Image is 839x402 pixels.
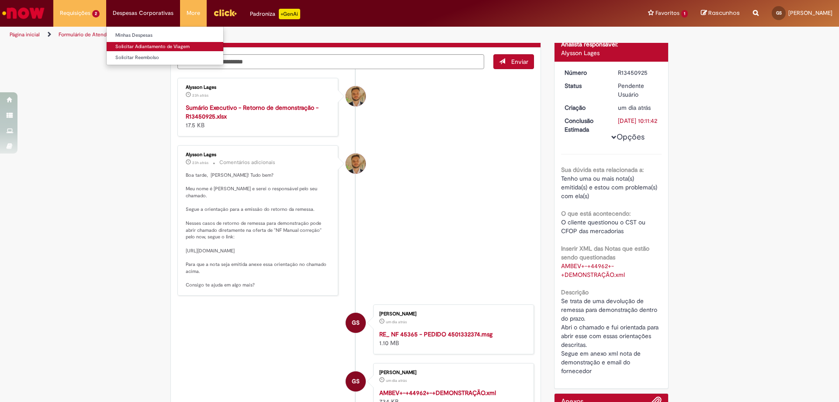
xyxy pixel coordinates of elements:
div: [DATE] 10:11:42 [618,116,659,125]
dt: Status [558,81,612,90]
span: 23h atrás [192,160,208,165]
span: 1 [681,10,688,17]
img: ServiceNow [1,4,46,22]
div: Alysson Lages [346,154,366,174]
time: 27/08/2025 09:07:16 [386,378,407,383]
span: Favoritos [655,9,680,17]
span: O cliente questionou o CST ou CFOP das mercadorias [561,218,647,235]
a: Rascunhos [701,9,740,17]
a: Solicitar Reembolso [107,53,223,63]
a: Formulário de Atendimento [59,31,123,38]
p: +GenAi [279,9,300,19]
a: Minhas Despesas [107,31,223,40]
span: GS [352,312,360,333]
b: O que está acontecendo: [561,210,631,217]
time: 27/08/2025 15:25:20 [192,93,208,98]
dt: Número [558,68,612,77]
a: AMBEV+-+44962+-+DEMONSTRAÇÃO.xml [379,389,496,397]
span: Rascunhos [708,9,740,17]
b: Descrição [561,288,589,296]
div: Pendente Usuário [618,81,659,99]
button: Enviar [493,54,534,69]
span: Requisições [60,9,90,17]
p: Boa tarde, [PERSON_NAME]! Tudo bem? Meu nome é [PERSON_NAME] e serei o responsável pelo seu chama... [186,172,331,289]
div: Gabriela Rodrigues Silva [346,371,366,392]
div: Alysson Lages [186,152,331,157]
div: 27/08/2025 09:11:38 [618,103,659,112]
div: Analista responsável: [561,40,662,49]
small: Comentários adicionais [219,159,275,166]
ul: Despesas Corporativas [106,26,224,65]
span: 23h atrás [192,93,208,98]
b: Inserir XML das Notas que estão sendo questionadas [561,245,649,261]
button: Adicionar anexos [523,31,534,43]
div: 17.5 KB [186,103,331,129]
time: 27/08/2025 09:11:05 [386,319,407,325]
div: R13450925 [618,68,659,77]
div: Alysson Lages [561,49,662,57]
div: [PERSON_NAME] [379,370,525,375]
span: 2 [92,10,100,17]
span: Se trata de uma devolução de remessa para demonstração dentro do prazo. Abri o chamado e fui orie... [561,297,660,375]
span: Despesas Corporativas [113,9,173,17]
a: RE_ NF 45365 - PEDIDO 4501332374.msg [379,330,492,338]
textarea: Digite sua mensagem aqui... [177,54,484,69]
dt: Criação [558,103,612,112]
span: GS [776,10,782,16]
dt: Conclusão Estimada [558,116,612,134]
a: Sumário Executivo - Retorno de demonstração - R13450925.xlsx [186,104,319,120]
time: 27/08/2025 15:25:13 [192,160,208,165]
div: 1.10 MB [379,330,525,347]
span: More [187,9,200,17]
img: click_logo_yellow_360x200.png [213,6,237,19]
a: Solicitar Adiantamento de Viagem [107,42,223,52]
div: [PERSON_NAME] [379,311,525,317]
div: Alysson Lages [186,85,331,90]
time: 27/08/2025 09:11:38 [618,104,651,112]
span: Enviar [511,58,528,66]
div: Alysson Lages [346,86,366,106]
a: Página inicial [10,31,40,38]
span: um dia atrás [618,104,651,112]
span: [PERSON_NAME] [788,9,832,17]
div: Padroniza [250,9,300,19]
div: Gabriela Rodrigues Silva [346,313,366,333]
span: um dia atrás [386,378,407,383]
span: um dia atrás [386,319,407,325]
ul: Trilhas de página [7,27,553,43]
a: Download de AMBEV+-+44962+-+DEMONSTRAÇÃO.xml [561,262,625,279]
span: GS [352,371,360,392]
b: Sua dúvida esta relacionada a: [561,166,644,174]
span: Tenho uma ou mais nota(s) emitida(s) e estou com problema(s) com ela(s) [561,175,659,200]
